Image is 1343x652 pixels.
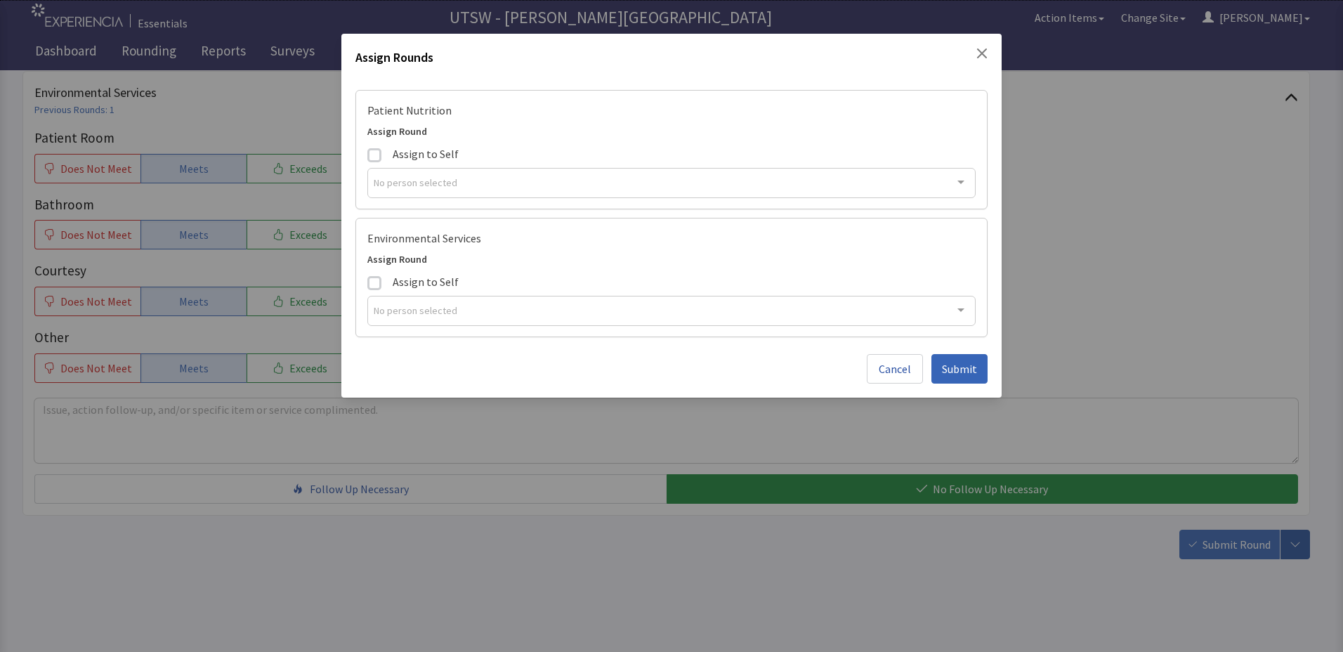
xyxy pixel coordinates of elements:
span: No person selected [374,302,457,318]
div: Environmental Services [367,230,976,247]
span: Cancel [879,360,911,377]
button: Submit [931,354,988,384]
button: Cancel [867,354,923,384]
h2: Assign Rounds [355,48,433,73]
div: Patient Nutrition [367,102,976,119]
label: Assign to Self [367,147,481,161]
span: Submit [942,360,977,377]
button: Close [976,48,988,59]
div: Assign Round [367,124,976,138]
div: Assign Round [367,252,976,266]
label: Assign to Self [367,275,481,289]
span: No person selected [374,174,457,190]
